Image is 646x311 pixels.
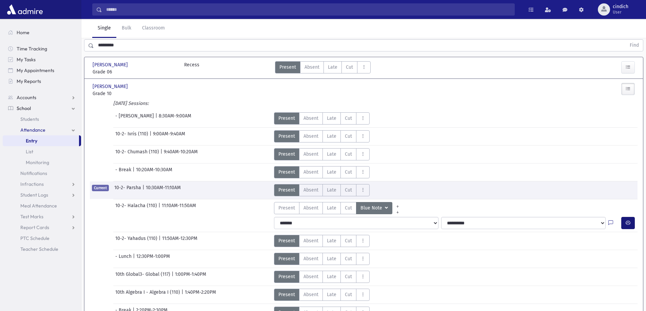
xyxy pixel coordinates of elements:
[3,244,81,254] a: Teacher Schedule
[274,235,370,247] div: AttTypes
[17,78,41,84] span: My Reports
[184,61,199,75] div: Recess
[327,169,336,176] span: Late
[613,4,628,9] span: cindich
[3,54,81,65] a: My Tasks
[146,184,181,196] span: 10:30AM-11:10AM
[162,235,197,247] span: 11:50AM-12:30PM
[304,133,318,140] span: Absent
[274,202,403,214] div: AttTypes
[137,19,170,38] a: Classroom
[345,237,352,244] span: Cut
[327,273,336,280] span: Late
[345,151,352,158] span: Cut
[327,291,336,298] span: Late
[3,43,81,54] a: Time Tracking
[327,237,336,244] span: Late
[20,224,49,230] span: Report Cards
[278,291,295,298] span: Present
[26,159,49,165] span: Monitoring
[274,184,370,196] div: AttTypes
[20,127,45,133] span: Attendance
[175,271,206,283] span: 1:00PM-1:40PM
[162,202,196,214] span: 11:10AM-11:50AM
[304,186,318,194] span: Absent
[345,115,352,122] span: Cut
[327,151,336,158] span: Late
[3,179,81,190] a: Infractions
[278,115,295,122] span: Present
[115,148,160,160] span: 10-2- Chumash (110)
[304,169,318,176] span: Absent
[327,204,336,212] span: Late
[278,133,295,140] span: Present
[274,130,370,142] div: AttTypes
[164,148,198,160] span: 9:40AM-10:20AM
[274,253,370,265] div: AttTypes
[3,168,81,179] a: Notifications
[3,125,81,135] a: Attendance
[159,112,191,125] span: 8:30AM-9:00AM
[3,222,81,233] a: Report Cards
[115,166,133,178] span: - Break
[3,200,81,211] a: Meal Attendance
[304,151,318,158] span: Absent
[392,207,403,213] a: All Later
[275,61,371,75] div: AttTypes
[279,64,296,71] span: Present
[133,253,136,265] span: |
[5,3,44,16] img: AdmirePro
[345,169,352,176] span: Cut
[278,151,295,158] span: Present
[159,235,162,247] span: |
[3,146,81,157] a: List
[93,90,177,97] span: Grade 10
[20,235,50,241] span: PTC Schedule
[115,271,172,283] span: 10th Global3- Global (117)
[356,202,392,214] button: Blue Note
[3,233,81,244] a: PTC Schedule
[392,202,403,207] a: All Prior
[345,186,352,194] span: Cut
[613,9,628,15] span: User
[153,130,185,142] span: 9:00AM-9:40AM
[3,211,81,222] a: Test Marks
[346,64,353,71] span: Cut
[20,181,44,187] span: Infractions
[3,114,81,125] a: Students
[20,116,39,122] span: Students
[304,273,318,280] span: Absent
[142,184,146,196] span: |
[3,76,81,87] a: My Reports
[160,148,164,160] span: |
[185,289,216,301] span: 1:40PM-2:20PM
[136,253,170,265] span: 12:30PM-1:00PM
[115,253,133,265] span: - Lunch
[17,57,36,63] span: My Tasks
[26,149,33,155] span: List
[3,103,81,114] a: School
[304,291,318,298] span: Absent
[17,94,36,101] span: Accounts
[274,271,370,283] div: AttTypes
[278,169,295,176] span: Present
[115,112,155,125] span: - [PERSON_NAME]
[327,186,336,194] span: Late
[304,237,318,244] span: Absent
[116,19,137,38] a: Bulk
[158,202,162,214] span: |
[274,148,370,160] div: AttTypes
[360,204,384,212] span: Blue Note
[136,166,172,178] span: 10:20AM-10:30AM
[17,105,31,111] span: School
[345,204,352,212] span: Cut
[17,46,47,52] span: Time Tracking
[115,235,159,247] span: 10-2- Yahadus (110)
[3,65,81,76] a: My Appointments
[3,190,81,200] a: Student Logs
[92,19,116,38] a: Single
[20,203,57,209] span: Meal Attendance
[345,133,352,140] span: Cut
[93,61,129,68] span: [PERSON_NAME]
[172,271,175,283] span: |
